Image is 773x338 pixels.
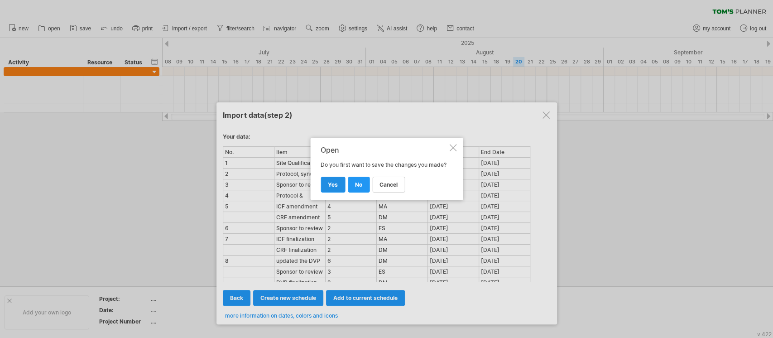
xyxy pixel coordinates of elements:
div: Open [321,146,447,154]
span: cancel [379,181,398,188]
span: no [355,181,362,188]
a: cancel [372,177,405,193]
a: no [348,177,370,193]
div: Do you first want to save the changes you made? [321,146,447,192]
span: yes [328,181,338,188]
a: yes [321,177,345,193]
